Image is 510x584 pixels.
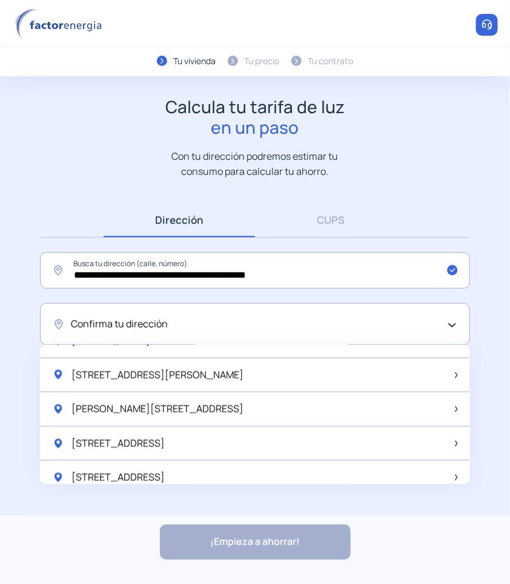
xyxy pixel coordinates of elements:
[52,471,64,484] img: location-pin-green.svg
[165,117,345,138] span: en un paso
[455,441,458,447] img: arrow-next-item.svg
[160,149,351,179] p: Con tu dirección podremos estimar tu consumo para calcular tu ahorro.
[104,203,255,237] a: Dirección
[71,367,243,383] span: [STREET_ADDRESS][PERSON_NAME]
[52,438,64,450] img: location-pin-green.svg
[255,203,406,237] a: CUPS
[52,403,64,415] img: location-pin-green.svg
[71,470,165,485] span: [STREET_ADDRESS]
[308,54,353,68] div: Tu contrato
[455,406,458,412] img: arrow-next-item.svg
[165,97,345,137] h1: Calcula tu tarifa de luz
[52,369,64,381] img: location-pin-green.svg
[71,317,168,332] span: Confirma tu dirección
[71,436,165,451] span: [STREET_ADDRESS]
[244,54,279,68] div: Tu precio
[12,8,109,42] img: logo factor
[481,19,493,31] img: llamar
[455,372,458,378] img: arrow-next-item.svg
[71,401,243,417] span: [PERSON_NAME][STREET_ADDRESS]
[455,474,458,481] img: arrow-next-item.svg
[173,54,216,68] div: Tu vivienda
